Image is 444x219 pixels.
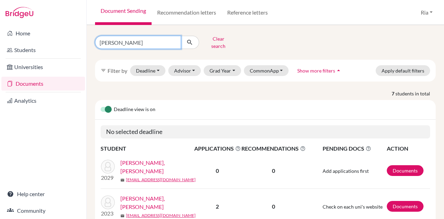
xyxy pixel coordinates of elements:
a: Universities [1,60,85,74]
a: [EMAIL_ADDRESS][DOMAIN_NAME] [126,212,196,219]
a: Students [1,43,85,57]
th: ACTION [386,144,430,153]
span: Add applications first [323,168,369,174]
strong: 7 [392,90,395,97]
img: Bridge-U [6,7,33,18]
h5: No selected deadline [101,125,430,138]
img: Ashley Pramoko, Victoria [101,195,115,209]
button: CommonApp [244,65,289,76]
a: Documents [387,201,424,212]
button: Deadline [130,65,165,76]
button: Grad Year [204,65,241,76]
a: Documents [387,165,424,176]
span: Check on each uni's website [323,204,383,210]
span: Show more filters [297,68,335,74]
button: Clear search [199,33,238,51]
button: Show more filtersarrow_drop_up [291,65,348,76]
b: 2 [216,203,219,210]
i: filter_list [101,68,106,73]
button: Apply default filters [376,65,430,76]
a: Home [1,26,85,40]
span: students in total [395,90,436,97]
b: 0 [216,167,219,174]
img: Angel Gondowijoyo, Victoria [101,160,115,174]
span: APPLICATIONS [194,144,241,153]
a: [PERSON_NAME], [PERSON_NAME] [120,159,199,175]
p: 0 [241,167,306,175]
span: mail [120,214,125,218]
span: Deadline view is on [114,106,155,114]
input: Find student by name... [95,36,181,49]
button: Ria [418,6,436,19]
a: [EMAIL_ADDRESS][DOMAIN_NAME] [126,177,196,183]
a: [PERSON_NAME], [PERSON_NAME] [120,194,199,211]
p: 0 [241,202,306,211]
a: Documents [1,77,85,91]
span: Filter by [108,67,127,74]
span: PENDING DOCS [323,144,386,153]
i: arrow_drop_up [335,67,342,74]
span: RECOMMENDATIONS [241,144,306,153]
button: Advisor [168,65,201,76]
a: Analytics [1,94,85,108]
th: STUDENT [101,144,194,153]
span: mail [120,178,125,182]
p: 2023 [101,209,115,218]
p: 2029 [101,174,115,182]
a: Community [1,204,85,218]
a: Help center [1,187,85,201]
